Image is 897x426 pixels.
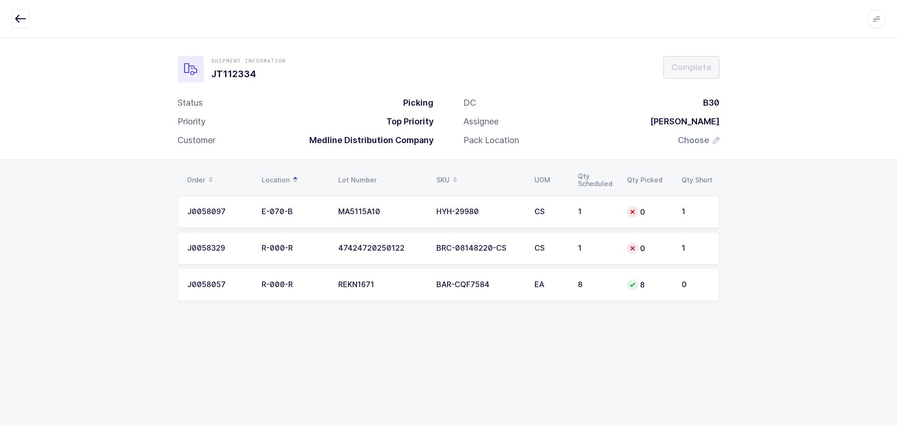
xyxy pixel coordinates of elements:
div: Pack Location [463,135,519,146]
div: 8 [627,279,670,290]
div: [PERSON_NAME] [643,116,719,127]
div: J0058097 [187,208,250,216]
div: UOM [534,176,567,184]
div: 47424720250122 [338,244,425,253]
button: Complete [663,56,719,79]
div: 0 [682,281,710,289]
div: E-070-B [262,208,327,216]
div: Qty Scheduled [578,173,616,188]
div: Qty Short [682,176,714,184]
div: R-000-R [262,244,327,253]
div: J0058057 [187,281,250,289]
h1: JT112334 [211,66,286,81]
div: Lot Number [338,176,425,184]
div: CS [534,244,567,253]
div: Assignee [463,116,498,127]
div: Order [187,172,250,188]
div: Shipment Information [211,57,286,65]
div: Qty Picked [627,176,670,184]
div: 0 [627,243,670,254]
button: Choose [678,135,719,146]
div: MA5115A10 [338,208,425,216]
div: Status [178,97,203,108]
div: 8 [578,281,616,289]
div: SKU [436,172,523,188]
div: EA [534,281,567,289]
div: BRC-08148220-CS [436,244,523,253]
div: J0058329 [187,244,250,253]
div: 1 [682,208,710,216]
div: Medline Distribution Company [302,135,434,146]
div: HYH-29980 [436,208,523,216]
span: Choose [678,135,709,146]
div: Location [262,172,327,188]
div: Picking [396,97,434,108]
div: DC [463,97,476,108]
div: CS [534,208,567,216]
div: Top Priority [379,116,434,127]
span: B30 [703,98,719,108]
div: 1 [578,244,616,253]
div: BAR-CQF7584 [436,281,523,289]
div: REKN1671 [338,281,425,289]
div: 1 [682,244,710,253]
div: 1 [578,208,616,216]
div: Priority [178,116,206,127]
span: Complete [671,61,712,73]
div: R-000-R [262,281,327,289]
div: 0 [627,206,670,217]
div: Customer [178,135,215,146]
